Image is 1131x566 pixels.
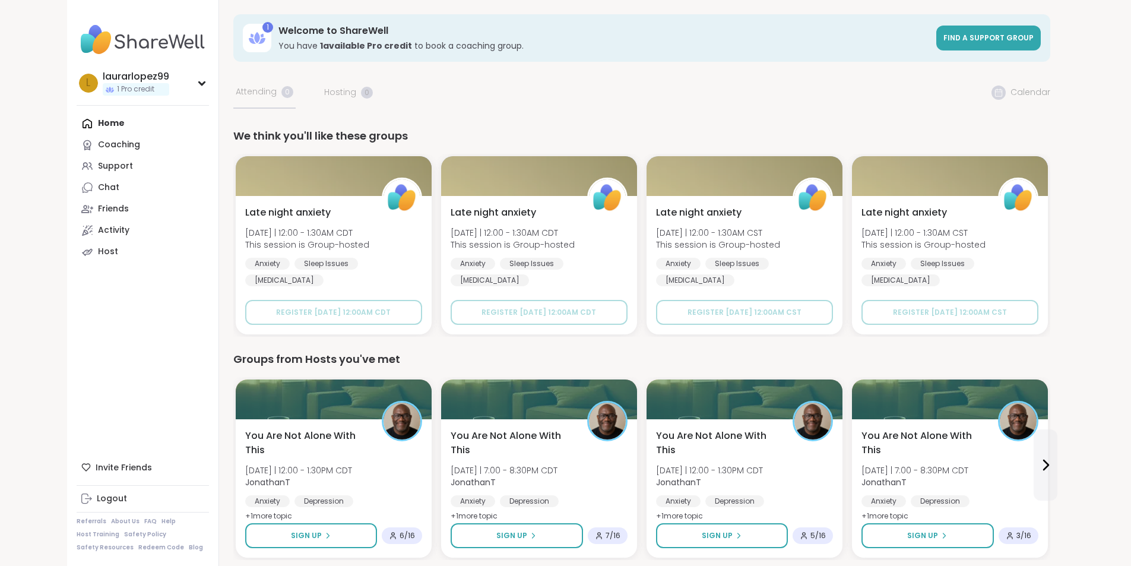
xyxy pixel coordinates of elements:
[291,530,322,541] span: Sign Up
[86,75,90,91] span: l
[688,307,801,317] span: Register [DATE] 12:00AM CST
[1016,531,1031,540] span: 3 / 16
[500,258,563,270] div: Sleep Issues
[245,239,369,251] span: This session is Group-hosted
[97,493,127,505] div: Logout
[861,258,906,270] div: Anxiety
[77,241,209,263] a: Host
[500,495,559,507] div: Depression
[451,429,574,457] span: You Are Not Alone With This
[656,258,701,270] div: Anxiety
[98,182,119,194] div: Chat
[656,476,701,488] b: JonathanT
[245,476,290,488] b: JonathanT
[861,300,1038,325] button: Register [DATE] 12:00AM CST
[77,488,209,510] a: Logout
[77,156,209,177] a: Support
[606,531,620,540] span: 7 / 16
[794,403,831,439] img: JonathanT
[98,139,140,151] div: Coaching
[294,258,358,270] div: Sleep Issues
[77,517,106,526] a: Referrals
[77,19,209,61] img: ShareWell Nav Logo
[189,543,203,552] a: Blog
[861,476,907,488] b: JonathanT
[233,128,1050,144] div: We think you'll like these groups
[656,227,780,239] span: [DATE] | 12:00 - 1:30AM CST
[161,517,176,526] a: Help
[907,530,938,541] span: Sign Up
[451,239,575,251] span: This session is Group-hosted
[245,274,324,286] div: [MEDICAL_DATA]
[481,307,596,317] span: Register [DATE] 12:00AM CDT
[861,523,994,548] button: Sign Up
[810,531,826,540] span: 5 / 16
[1000,403,1037,439] img: JonathanT
[656,495,701,507] div: Anxiety
[861,239,986,251] span: This session is Group-hosted
[77,543,134,552] a: Safety Resources
[451,300,628,325] button: Register [DATE] 12:00AM CDT
[943,33,1034,43] span: Find a support group
[77,177,209,198] a: Chat
[320,40,412,52] b: 1 available Pro credit
[451,258,495,270] div: Anxiety
[400,531,415,540] span: 6 / 16
[77,220,209,241] a: Activity
[262,22,273,33] div: 1
[656,300,833,325] button: Register [DATE] 12:00AM CST
[245,464,352,476] span: [DATE] | 12:00 - 1:30PM CDT
[589,403,626,439] img: JonathanT
[98,160,133,172] div: Support
[794,179,831,216] img: ShareWell
[245,429,369,457] span: You Are Not Alone With This
[77,134,209,156] a: Coaching
[861,495,906,507] div: Anxiety
[117,84,154,94] span: 1 Pro credit
[124,530,166,539] a: Safety Policy
[861,227,986,239] span: [DATE] | 12:00 - 1:30AM CST
[936,26,1041,50] a: Find a support group
[1000,179,1037,216] img: ShareWell
[233,351,1050,368] div: Groups from Hosts you've met
[451,464,557,476] span: [DATE] | 7:00 - 8:30PM CDT
[451,227,575,239] span: [DATE] | 12:00 - 1:30AM CDT
[861,274,940,286] div: [MEDICAL_DATA]
[656,429,780,457] span: You Are Not Alone With This
[451,205,536,220] span: Late night anxiety
[656,523,788,548] button: Sign Up
[278,24,929,37] h3: Welcome to ShareWell
[702,530,733,541] span: Sign Up
[144,517,157,526] a: FAQ
[245,258,290,270] div: Anxiety
[451,476,496,488] b: JonathanT
[294,495,353,507] div: Depression
[77,198,209,220] a: Friends
[103,70,169,83] div: laurarlopez99
[98,246,118,258] div: Host
[861,429,985,457] span: You Are Not Alone With This
[911,495,970,507] div: Depression
[589,179,626,216] img: ShareWell
[77,530,119,539] a: Host Training
[496,530,527,541] span: Sign Up
[861,205,947,220] span: Late night anxiety
[98,224,129,236] div: Activity
[245,495,290,507] div: Anxiety
[98,203,129,215] div: Friends
[138,543,184,552] a: Redeem Code
[384,403,420,439] img: JonathanT
[245,523,377,548] button: Sign Up
[245,227,369,239] span: [DATE] | 12:00 - 1:30AM CDT
[656,464,763,476] span: [DATE] | 12:00 - 1:30PM CDT
[77,457,209,478] div: Invite Friends
[893,307,1007,317] span: Register [DATE] 12:00AM CST
[705,495,764,507] div: Depression
[276,307,391,317] span: Register [DATE] 12:00AM CDT
[861,464,968,476] span: [DATE] | 7:00 - 8:30PM CDT
[911,258,974,270] div: Sleep Issues
[278,40,929,52] h3: You have to book a coaching group.
[384,179,420,216] img: ShareWell
[656,239,780,251] span: This session is Group-hosted
[656,274,734,286] div: [MEDICAL_DATA]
